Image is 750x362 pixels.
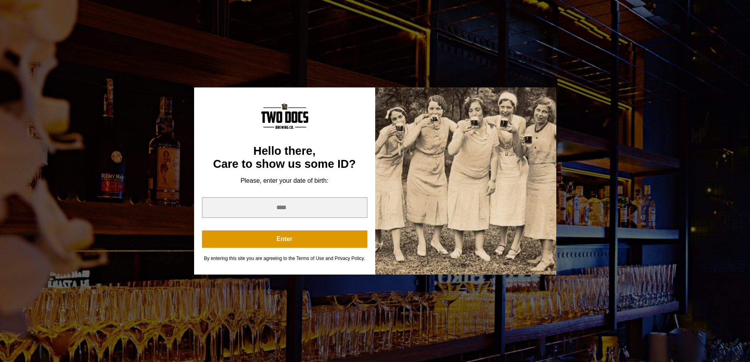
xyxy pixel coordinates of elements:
[202,256,367,262] div: By entering this site you are agreeing to the Terms of Use and Privacy Policy.
[202,197,367,218] input: year
[261,103,308,129] img: Content Logo
[202,145,367,171] div: Hello there, Care to show us some ID?
[202,177,367,185] div: Please, enter your date of birth:
[202,230,367,248] button: Enter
